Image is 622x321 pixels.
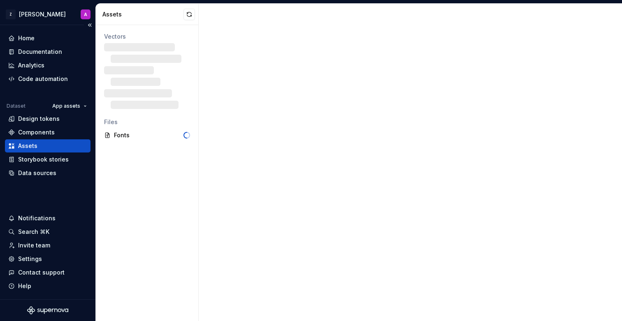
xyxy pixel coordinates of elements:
[49,100,91,112] button: App assets
[104,32,190,41] div: Vectors
[6,9,16,19] div: Z
[5,239,91,252] a: Invite team
[19,10,66,18] div: [PERSON_NAME]
[5,32,91,45] a: Home
[5,212,91,225] button: Notifications
[5,252,91,266] a: Settings
[5,59,91,72] a: Analytics
[18,241,50,249] div: Invite team
[2,5,94,23] button: Z[PERSON_NAME]A
[5,279,91,293] button: Help
[5,166,91,180] a: Data sources
[101,129,193,142] a: Fonts
[5,225,91,238] button: Search ⌘K
[18,75,68,83] div: Code automation
[18,282,31,290] div: Help
[104,118,190,126] div: Files
[18,115,60,123] div: Design tokens
[52,103,80,109] span: App assets
[7,103,26,109] div: Dataset
[18,61,44,69] div: Analytics
[18,228,49,236] div: Search ⌘K
[84,19,95,31] button: Collapse sidebar
[18,214,56,222] div: Notifications
[18,48,62,56] div: Documentation
[84,11,87,18] div: A
[18,268,65,277] div: Contact support
[18,255,42,263] div: Settings
[18,128,55,136] div: Components
[5,45,91,58] a: Documentation
[18,34,35,42] div: Home
[27,306,68,314] svg: Supernova Logo
[5,112,91,125] a: Design tokens
[5,72,91,85] a: Code automation
[102,10,183,18] div: Assets
[5,153,91,166] a: Storybook stories
[18,169,56,177] div: Data sources
[5,266,91,279] button: Contact support
[18,155,69,164] div: Storybook stories
[114,131,183,139] div: Fonts
[5,126,91,139] a: Components
[18,142,37,150] div: Assets
[5,139,91,152] a: Assets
